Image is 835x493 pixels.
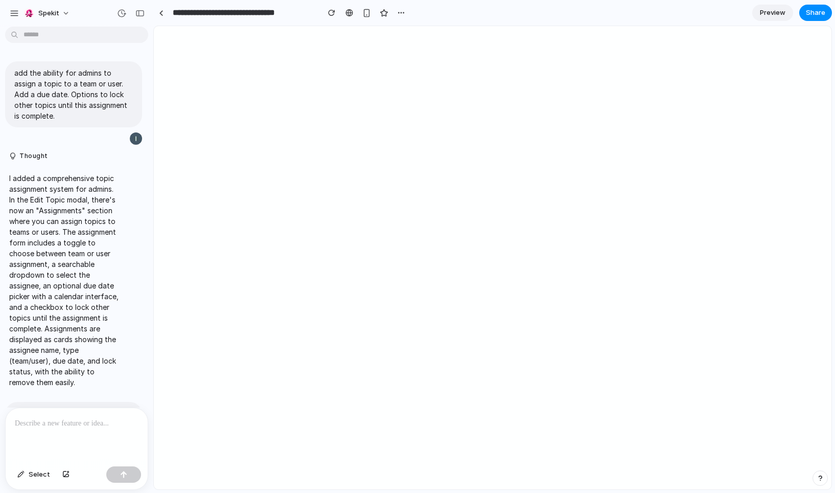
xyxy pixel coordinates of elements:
[14,68,133,121] p: add the ability for admins to assign a topic to a team or user. Add a due date. Options to lock o...
[752,5,793,21] a: Preview
[9,173,119,388] p: I added a comprehensive topic assignment system for admins. In the Edit Topic modal, there's now ...
[760,8,785,18] span: Preview
[29,469,50,480] span: Select
[806,8,825,18] span: Share
[20,5,75,21] button: Spekit
[12,466,55,483] button: Select
[799,5,832,21] button: Share
[38,8,59,18] span: Spekit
